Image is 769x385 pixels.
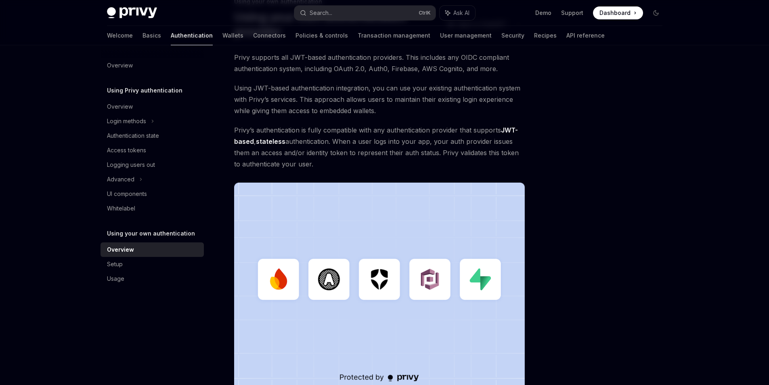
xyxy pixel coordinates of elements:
span: Ctrl K [419,10,431,16]
span: Ask AI [453,9,469,17]
span: Privy’s authentication is fully compatible with any authentication provider that supports , authe... [234,124,525,170]
span: Using JWT-based authentication integration, you can use your existing authentication system with ... [234,82,525,116]
a: Setup [101,257,204,271]
a: Demo [535,9,551,17]
a: Authentication [171,26,213,45]
a: stateless [256,137,285,146]
a: Usage [101,271,204,286]
div: Authentication state [107,131,159,141]
span: Privy supports all JWT-based authentication providers. This includes any OIDC compliant authentic... [234,52,525,74]
div: Usage [107,274,124,284]
div: Overview [107,245,134,255]
a: Authentication state [101,128,204,143]
a: Policies & controls [295,26,348,45]
div: Overview [107,102,133,112]
div: Logging users out [107,160,155,170]
div: Setup [107,259,123,269]
a: Transaction management [358,26,430,45]
div: Search... [310,8,332,18]
h5: Using Privy authentication [107,86,182,95]
h5: Using your own authentication [107,229,195,238]
div: Login methods [107,116,146,126]
button: Toggle dark mode [650,6,662,19]
a: Whitelabel [101,201,204,216]
a: Recipes [534,26,557,45]
div: Overview [107,61,133,70]
a: User management [440,26,492,45]
a: UI components [101,187,204,201]
button: Ask AI [440,6,475,20]
a: Wallets [222,26,243,45]
a: Basics [142,26,161,45]
div: Access tokens [107,145,146,155]
a: Overview [101,242,204,257]
a: Dashboard [593,6,643,19]
a: Access tokens [101,143,204,158]
span: Dashboard [599,9,631,17]
a: Welcome [107,26,133,45]
button: Search...CtrlK [294,6,436,20]
div: UI components [107,189,147,199]
div: Advanced [107,175,134,184]
a: Overview [101,58,204,73]
a: Security [501,26,524,45]
a: Connectors [253,26,286,45]
img: dark logo [107,7,157,19]
a: API reference [566,26,605,45]
a: Support [561,9,583,17]
a: Logging users out [101,158,204,172]
a: Overview [101,99,204,114]
div: Whitelabel [107,204,135,213]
